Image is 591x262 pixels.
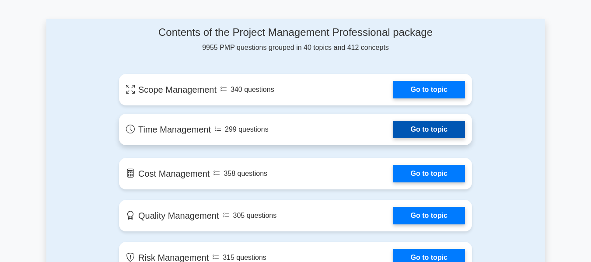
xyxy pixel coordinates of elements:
[119,26,472,39] h4: Contents of the Project Management Professional package
[393,121,465,138] a: Go to topic
[393,165,465,182] a: Go to topic
[393,81,465,98] a: Go to topic
[393,207,465,224] a: Go to topic
[119,26,472,53] div: 9955 PMP questions grouped in 40 topics and 412 concepts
